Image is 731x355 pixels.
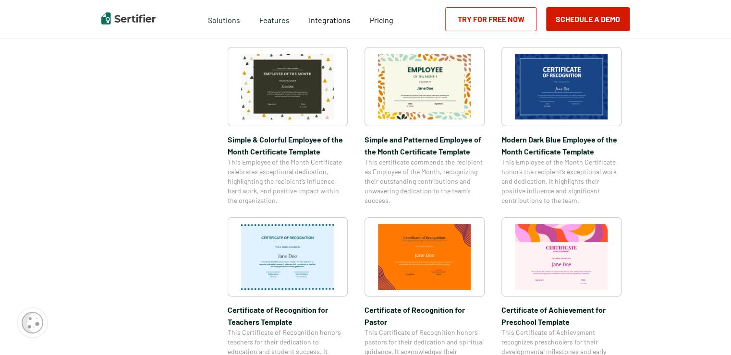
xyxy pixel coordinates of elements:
[546,7,630,31] button: Schedule a Demo
[378,54,471,119] img: Simple and Patterned Employee of the Month Certificate Template
[501,304,621,328] span: Certificate of Achievement for Preschool Template
[241,54,334,119] img: Simple & Colorful Employee of the Month Certificate Template
[228,133,348,157] span: Simple & Colorful Employee of the Month Certificate Template
[259,13,290,25] span: Features
[515,54,608,119] img: Modern Dark Blue Employee of the Month Certificate Template
[22,312,43,333] img: Cookie Popup Icon
[365,304,485,328] span: Certificate of Recognition for Pastor
[228,304,348,328] span: Certificate of Recognition for Teachers Template
[370,15,393,24] span: Pricing
[501,133,621,157] span: Modern Dark Blue Employee of the Month Certificate Template
[501,47,621,205] a: Modern Dark Blue Employee of the Month Certificate TemplateModern Dark Blue Employee of the Month...
[370,13,393,25] a: Pricing
[378,224,471,290] img: Certificate of Recognition for Pastor
[309,13,351,25] a: Integrations
[309,15,351,24] span: Integrations
[365,133,485,157] span: Simple and Patterned Employee of the Month Certificate Template
[241,224,334,290] img: Certificate of Recognition for Teachers Template
[683,309,731,355] iframe: Chat Widget
[501,157,621,205] span: This Employee of the Month Certificate honors the recipient’s exceptional work and dedication. It...
[445,7,536,31] a: Try for Free Now
[101,12,156,24] img: Sertifier | Digital Credentialing Platform
[228,47,348,205] a: Simple & Colorful Employee of the Month Certificate TemplateSimple & Colorful Employee of the Mon...
[515,224,608,290] img: Certificate of Achievement for Preschool Template
[365,47,485,205] a: Simple and Patterned Employee of the Month Certificate TemplateSimple and Patterned Employee of t...
[228,157,348,205] span: This Employee of the Month Certificate celebrates exceptional dedication, highlighting the recipi...
[365,157,485,205] span: This certificate commends the recipient as Employee of the Month, recognizing their outstanding c...
[208,13,240,25] span: Solutions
